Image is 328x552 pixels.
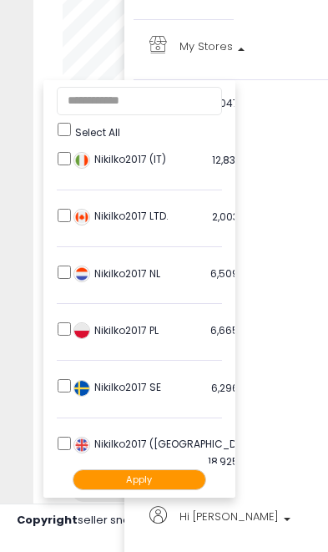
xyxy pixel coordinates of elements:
span: Nikilko2017 PL [73,323,159,337]
span: 6,296 listings [211,381,278,395]
img: sweden.png [73,380,90,397]
img: netherlands.png [73,266,90,282]
span: Hi [PERSON_NAME] [179,506,279,527]
strong: Copyright [17,512,78,528]
span: Nikilko2017 (IT) [73,152,166,166]
a: My Stores [149,36,323,63]
span: Nikilko2017 LTD. [73,209,169,223]
span: 6,665 listings [210,323,278,337]
span: 12,831 listings [212,153,278,167]
div: seller snap | | [17,513,290,529]
span: My Stores [179,36,233,57]
span: Nikilko2017 NL [73,266,160,281]
img: canada.png [73,209,90,225]
img: uk.png [73,437,90,453]
img: italy.png [73,152,90,169]
button: Apply [73,469,206,490]
span: Nikilko2017 ([GEOGRAPHIC_DATA]) [73,437,265,451]
span: 6,509 listings [210,266,278,281]
span: 18,925 listings [208,454,278,468]
span: Nikilko2017 SE [73,380,161,394]
span: 2,003 listings [212,210,278,224]
img: poland.png [73,322,90,339]
span: Select All [75,125,120,139]
a: Hi [PERSON_NAME] [149,506,323,542]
